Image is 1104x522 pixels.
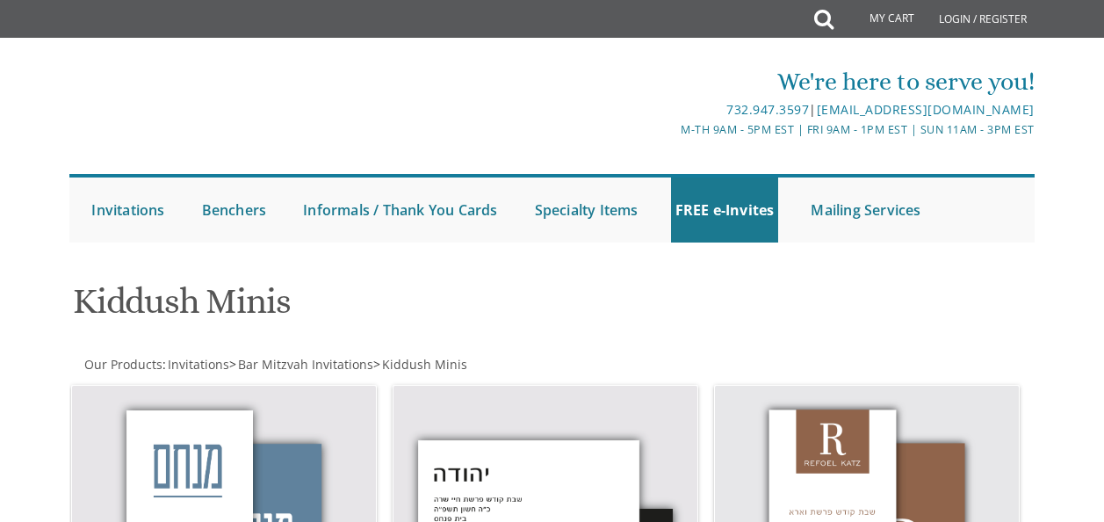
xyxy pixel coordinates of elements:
span: Invitations [168,356,229,373]
a: Benchers [198,178,271,243]
a: Invitations [87,178,169,243]
a: Our Products [83,356,162,373]
span: > [229,356,373,373]
h1: Kiddush Minis [73,282,703,334]
div: | [392,99,1034,120]
a: Bar Mitzvah Invitations [236,356,373,373]
span: > [373,356,467,373]
a: Kiddush Minis [380,356,467,373]
a: FREE e-Invites [671,178,779,243]
a: Informals / Thank You Cards [299,178,501,243]
a: [EMAIL_ADDRESS][DOMAIN_NAME] [817,101,1035,118]
div: : [69,356,552,373]
a: 732.947.3597 [726,101,809,118]
a: My Cart [832,2,927,37]
div: M-Th 9am - 5pm EST | Fri 9am - 1pm EST | Sun 11am - 3pm EST [392,120,1034,139]
span: Bar Mitzvah Invitations [238,356,373,373]
a: Mailing Services [806,178,925,243]
a: Specialty Items [530,178,643,243]
span: Kiddush Minis [382,356,467,373]
a: Invitations [166,356,229,373]
div: We're here to serve you! [392,64,1034,99]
